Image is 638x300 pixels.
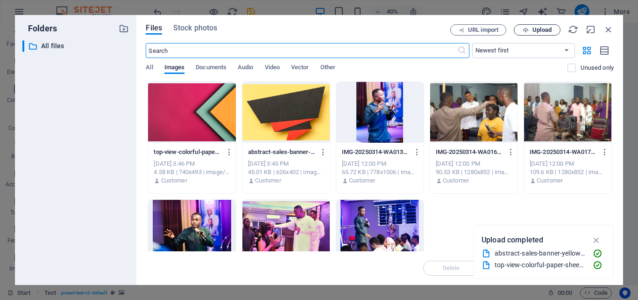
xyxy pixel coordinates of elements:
div: 109.6 KB | 1280x852 | image/jpeg [530,168,606,176]
p: Customer [443,176,469,185]
p: Upload completed [482,234,543,246]
p: Customer [161,176,187,185]
span: URL import [468,27,498,33]
div: 4.58 KB | 740x493 | image/avif [154,168,230,176]
p: Folders [22,22,57,35]
i: Reload [568,24,578,35]
span: Audio [238,62,253,75]
p: Customer [349,176,375,185]
p: Customer [255,176,281,185]
p: top-view-colorful-paper-sheets_23-2148187891-XKzCg4jTLGCY337g4KJpiw.jpg [154,148,221,156]
div: abstract-sales-banner-yellow-background_23-2148629426.jpg [495,248,585,259]
button: URL import [450,24,506,36]
div: [DATE] 12:00 PM [342,160,418,168]
span: Files [146,22,162,34]
i: Minimize [586,24,596,35]
span: Video [265,62,280,75]
span: Vector [291,62,309,75]
div: ​ [22,40,24,52]
i: Create new folder [119,23,129,34]
p: IMG-20250314-WA0163-8FzCH0bCzCjfRfQ1vZpj5g.jpg [436,148,503,156]
span: Stock photos [173,22,217,34]
div: [DATE] 3:45 PM [248,160,324,168]
div: 45.01 KB | 626x402 | image/jpeg [248,168,324,176]
span: All [146,62,153,75]
p: All files [41,41,112,51]
span: Other [320,62,335,75]
span: Upload [532,27,552,33]
p: Displays only files that are not in use on the website. Files added during this session can still... [581,64,614,72]
button: Upload [514,24,560,36]
div: [DATE] 12:00 PM [436,160,512,168]
input: Search [146,43,457,58]
div: 65.72 KB | 778x1006 | image/jpeg [342,168,418,176]
span: Documents [196,62,227,75]
p: Customer [537,176,563,185]
i: Close [603,24,614,35]
div: [DATE] 3:46 PM [154,160,230,168]
p: abstract-sales-banner-yellow-background_23-2148629426-LRv9rg92NhA_h2BPyfSbmg.jpg [248,148,316,156]
div: top-view-colorful-paper-sheets_23-2148187891.jpg [495,260,585,271]
div: 90.53 KB | 1280x852 | image/jpeg [436,168,512,176]
div: [DATE] 12:00 PM [530,160,606,168]
p: IMG-20250314-WA0171-90jNHiWxg3BCiQ0SqYYVrQ.jpg [530,148,597,156]
span: Images [164,62,185,75]
p: IMG-20250314-WA0139-k_7mk61faVAswv6EPsu4qA.jpg [342,148,410,156]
